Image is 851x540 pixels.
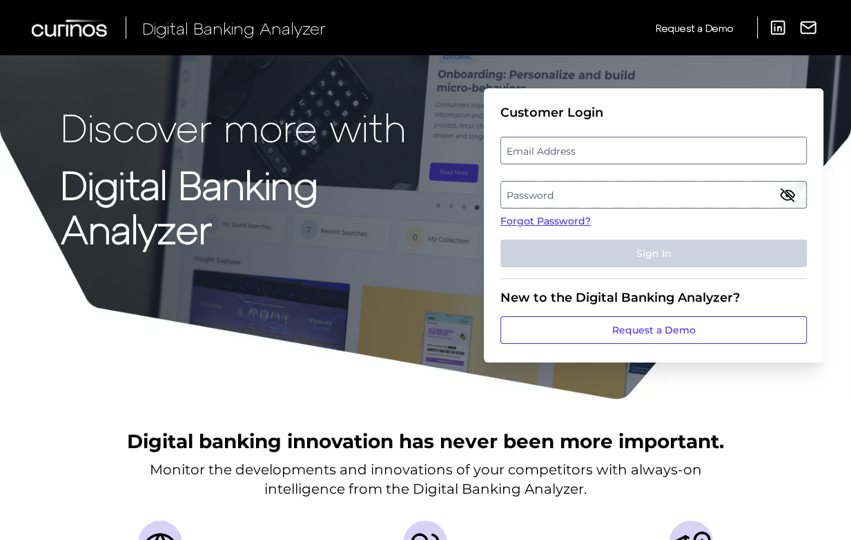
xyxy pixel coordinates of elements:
strong: Digital Banking Analyzer [61,161,318,251]
div: Customer Login [500,105,807,120]
div: New to the Digital Banking Analyzer? [500,290,807,305]
a: Forgot Password? [500,214,807,229]
a: Request a Demo [500,316,807,344]
label: Password [501,182,805,207]
button: Sign In [500,240,807,267]
p: Discover more with [61,105,478,148]
span: Digital Banking Analyzer [142,18,326,38]
a: Request a Demo [656,17,733,39]
label: Email Address [501,138,805,163]
img: Curinos [32,19,109,37]
span: Request a Demo [656,22,733,34]
h2: Digital banking innovation has never been more important. [127,428,724,454]
p: Monitor the developments and innovations of your competitors with always-on intelligence from the... [150,460,702,499]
